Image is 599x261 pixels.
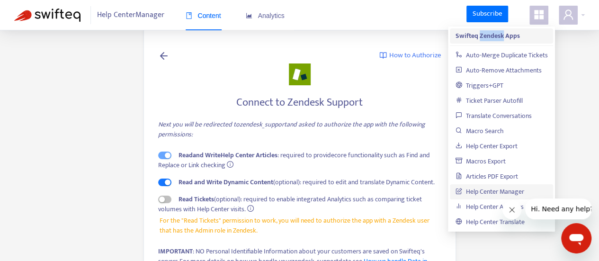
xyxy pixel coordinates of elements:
strong: IMPORTANT [158,246,193,257]
span: info-circle [247,205,254,212]
span: Analytics [246,12,285,19]
img: image-link [379,52,387,59]
span: (optional): required to enable integrated Analytics such as comparing ticket volumes with Help Ce... [158,194,422,215]
span: (optional): required to edit and translate Dynamic Content. [179,177,435,188]
a: Translate Conversations [456,110,532,121]
a: Ticket Parser Autofill [456,95,523,106]
span: area-chart [246,12,252,19]
span: book [186,12,192,19]
span: How to Authorize [389,50,441,61]
a: Help Center Analytics [456,201,524,212]
span: Hi. Need any help? [6,7,68,14]
i: Next you will be redirected to zendesk_support and asked to authorize the app with the following ... [158,119,425,140]
img: zendesk_support.png [289,63,311,85]
iframe: Schaltfläche zum Öffnen des Messaging-Fensters [561,223,591,253]
strong: Read Tickets [179,194,214,205]
iframe: Nachricht schließen [502,200,521,219]
a: Subscribe [466,6,508,23]
a: Help Center Export [456,141,518,152]
span: info-circle [227,161,233,168]
a: Macros Export [456,156,506,167]
a: Articles PDF Export [456,171,518,182]
a: Macro Search [456,126,504,136]
a: Help Center Translate [456,216,525,227]
a: How to Authorize [379,50,441,61]
strong: Read and Write Help Center Articles [179,150,277,161]
span: : required to provide core functionality such as Find and Replace or Link checking [158,150,430,171]
span: Content [186,12,221,19]
span: appstore [533,9,545,20]
span: Help Center Manager [97,6,164,24]
strong: Read and Write Dynamic Content [179,177,273,188]
span: For the "Read Tickets" permission to work, you will need to authorize the app with a Zendesk user... [160,216,439,235]
a: Triggers+GPT [456,80,503,91]
span: user [563,9,574,20]
a: Help Center Manager [456,186,524,197]
h4: Connect to Zendesk Support [158,96,441,109]
strong: Swifteq Zendesk Apps [456,30,520,41]
a: Auto-Merge Duplicate Tickets [456,50,548,61]
img: Swifteq [14,9,80,22]
iframe: Nachricht vom Unternehmen [525,198,591,219]
a: Auto-Remove Attachments [456,65,542,76]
